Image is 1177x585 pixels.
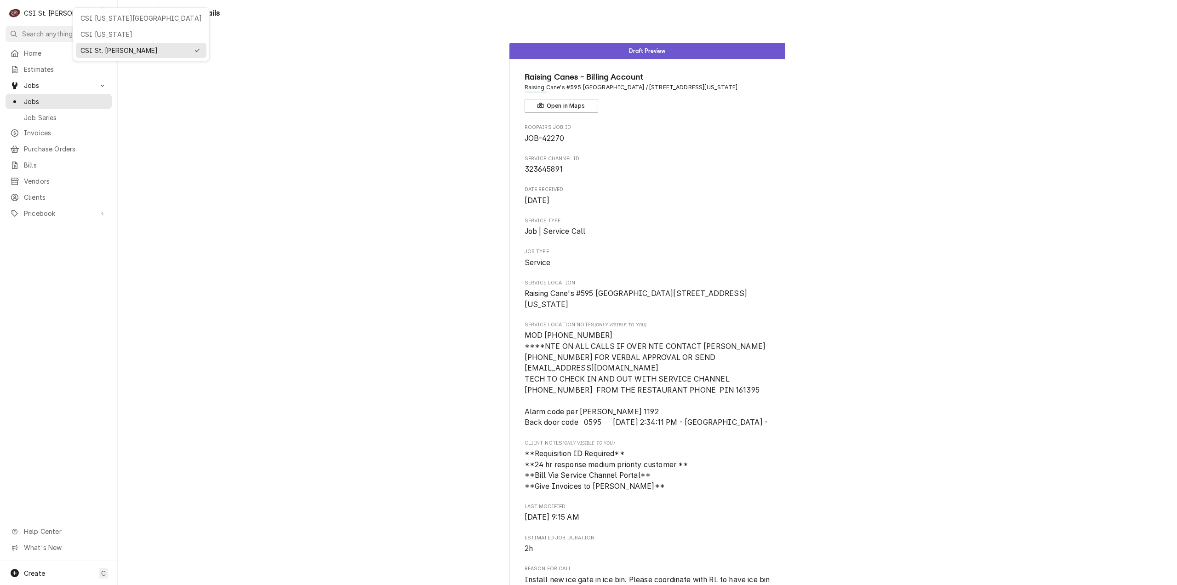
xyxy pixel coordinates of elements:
div: CSI [US_STATE][GEOGRAPHIC_DATA] [80,13,202,23]
div: CSI [US_STATE] [80,29,202,39]
div: CSI St. [PERSON_NAME] [80,46,189,55]
a: Go to Job Series [6,110,112,125]
span: Jobs [24,97,107,106]
a: Go to Jobs [6,94,112,109]
span: Job Series [24,113,107,122]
